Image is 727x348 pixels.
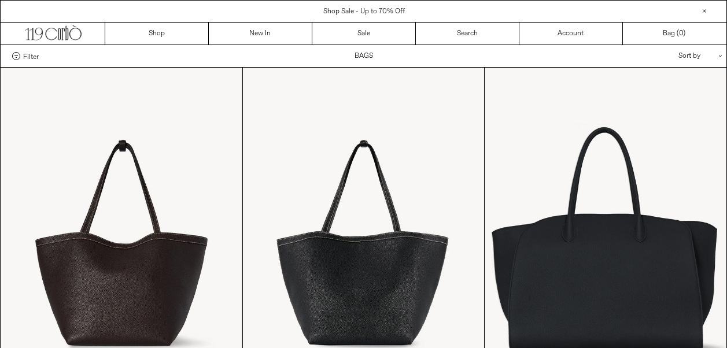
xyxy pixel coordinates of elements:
[519,23,623,45] a: Account
[312,23,416,45] a: Sale
[416,23,519,45] a: Search
[611,45,715,67] div: Sort by
[209,23,312,45] a: New In
[323,7,405,16] a: Shop Sale - Up to 70% Off
[679,28,685,39] span: )
[105,23,209,45] a: Shop
[23,52,39,60] span: Filter
[679,29,683,38] span: 0
[623,23,726,45] a: Bag ()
